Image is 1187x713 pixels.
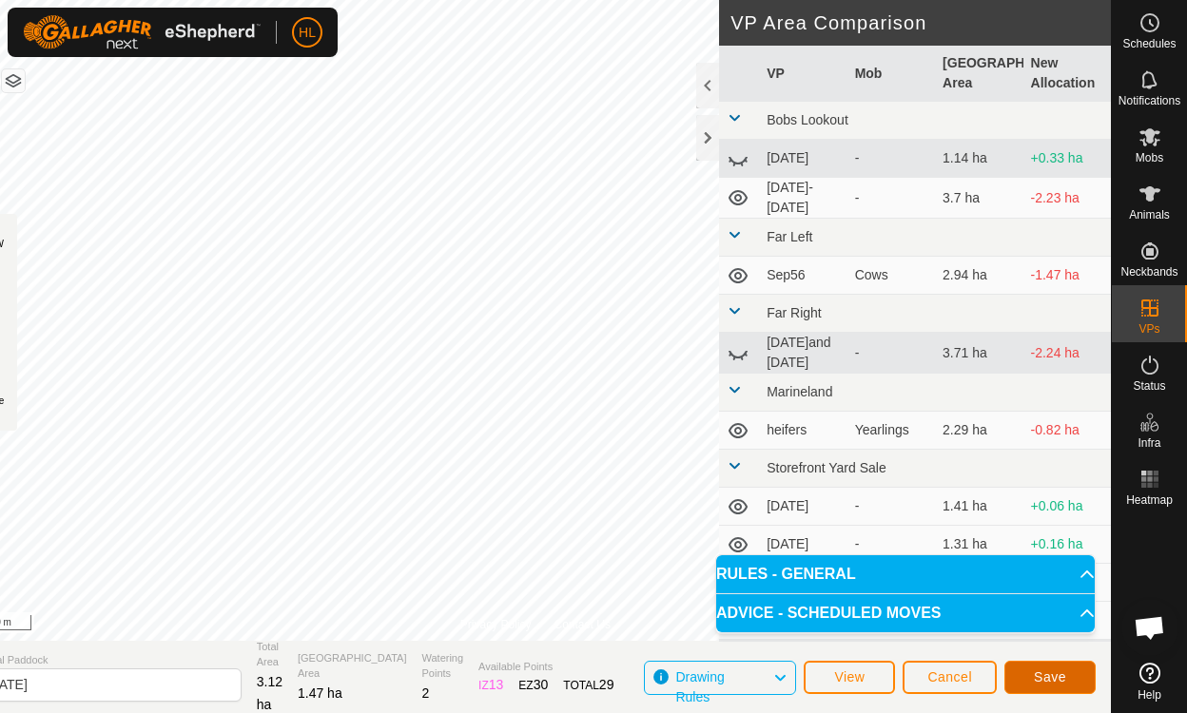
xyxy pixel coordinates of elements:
[1119,95,1180,106] span: Notifications
[257,639,282,670] span: Total Area
[1112,655,1187,708] a: Help
[489,677,504,692] span: 13
[1120,266,1177,278] span: Neckbands
[855,534,927,554] div: -
[518,675,548,695] div: EZ
[1122,38,1176,49] span: Schedules
[759,140,846,178] td: [DATE]
[903,661,997,694] button: Cancel
[855,496,927,516] div: -
[1004,661,1096,694] button: Save
[759,488,846,526] td: [DATE]
[855,420,927,440] div: Yearlings
[1023,178,1111,219] td: -2.23 ha
[716,594,1095,632] p-accordion-header: ADVICE - SCHEDULED MOVES
[478,659,613,675] span: Available Points
[1023,140,1111,178] td: +0.33 ha
[1023,46,1111,102] th: New Allocation
[935,178,1022,219] td: 3.7 ha
[1023,488,1111,526] td: +0.06 ha
[935,412,1022,450] td: 2.29 ha
[422,650,464,682] span: Watering Points
[767,112,848,127] span: Bobs Lookout
[422,685,430,701] span: 2
[759,526,846,564] td: [DATE]
[460,616,532,633] a: Privacy Policy
[935,526,1022,564] td: 1.31 ha
[1129,209,1170,221] span: Animals
[759,46,846,102] th: VP
[534,677,549,692] span: 30
[716,606,941,621] span: ADVICE - SCHEDULED MOVES
[1136,152,1163,164] span: Mobs
[257,674,282,712] span: 3.12 ha
[716,555,1095,593] p-accordion-header: RULES - GENERAL
[855,188,927,208] div: -
[855,148,927,168] div: -
[935,46,1022,102] th: [GEOGRAPHIC_DATA] Area
[767,384,832,399] span: Marineland
[1133,380,1165,392] span: Status
[1126,494,1173,506] span: Heatmap
[759,257,846,295] td: Sep56
[847,46,935,102] th: Mob
[935,140,1022,178] td: 1.14 ha
[675,669,724,704] span: Drawing Rules
[759,178,846,219] td: [DATE]-[DATE]
[2,69,25,92] button: Map Layers
[927,669,972,684] span: Cancel
[298,650,407,682] span: [GEOGRAPHIC_DATA] Area
[767,229,812,244] span: Far Left
[1023,412,1111,450] td: -0.82 ha
[1138,437,1160,449] span: Infra
[855,265,927,285] div: Cows
[1023,333,1111,374] td: -2.24 ha
[599,677,614,692] span: 29
[478,675,503,695] div: IZ
[299,23,316,43] span: HL
[935,488,1022,526] td: 1.41 ha
[855,343,927,363] div: -
[1138,323,1159,335] span: VPs
[1023,257,1111,295] td: -1.47 ha
[716,567,856,582] span: RULES - GENERAL
[555,616,611,633] a: Contact Us
[935,257,1022,295] td: 2.94 ha
[563,675,613,695] div: TOTAL
[759,412,846,450] td: heifers
[935,333,1022,374] td: 3.71 ha
[759,333,846,374] td: [DATE]and [DATE]
[767,305,822,320] span: Far Right
[1023,526,1111,564] td: +0.16 ha
[1138,689,1161,701] span: Help
[298,685,342,701] span: 1.47 ha
[804,661,895,694] button: View
[730,11,1111,34] h2: VP Area Comparison
[1034,669,1066,684] span: Save
[834,669,865,684] span: View
[1121,599,1178,656] a: Open chat
[23,15,261,49] img: Gallagher Logo
[767,460,886,475] span: Storefront Yard Sale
